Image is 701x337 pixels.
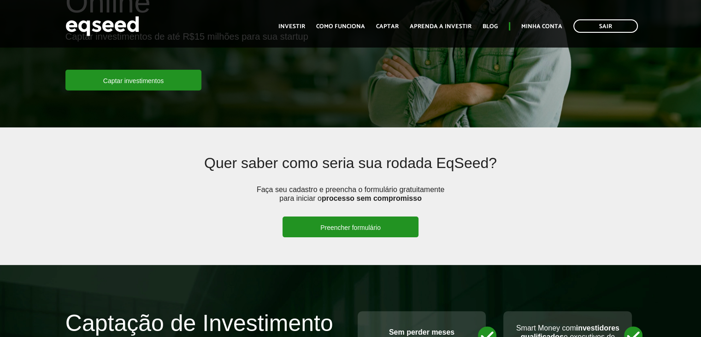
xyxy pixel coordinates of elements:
[322,194,422,202] strong: processo sem compromisso
[573,19,638,33] a: Sair
[410,24,471,30] a: Aprenda a investir
[376,24,399,30] a: Captar
[124,155,577,185] h2: Quer saber como seria sua rodada EqSeed?
[389,328,454,336] strong: Sem perder meses
[521,24,562,30] a: Minha conta
[254,185,448,217] p: Faça seu cadastro e preencha o formulário gratuitamente para iniciar o
[278,24,305,30] a: Investir
[483,24,498,30] a: Blog
[65,70,202,90] a: Captar investimentos
[65,14,139,38] img: EqSeed
[283,217,418,237] a: Preencher formulário
[316,24,365,30] a: Como funciona
[65,31,308,70] p: Captar investimentos de até R$15 milhões para sua startup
